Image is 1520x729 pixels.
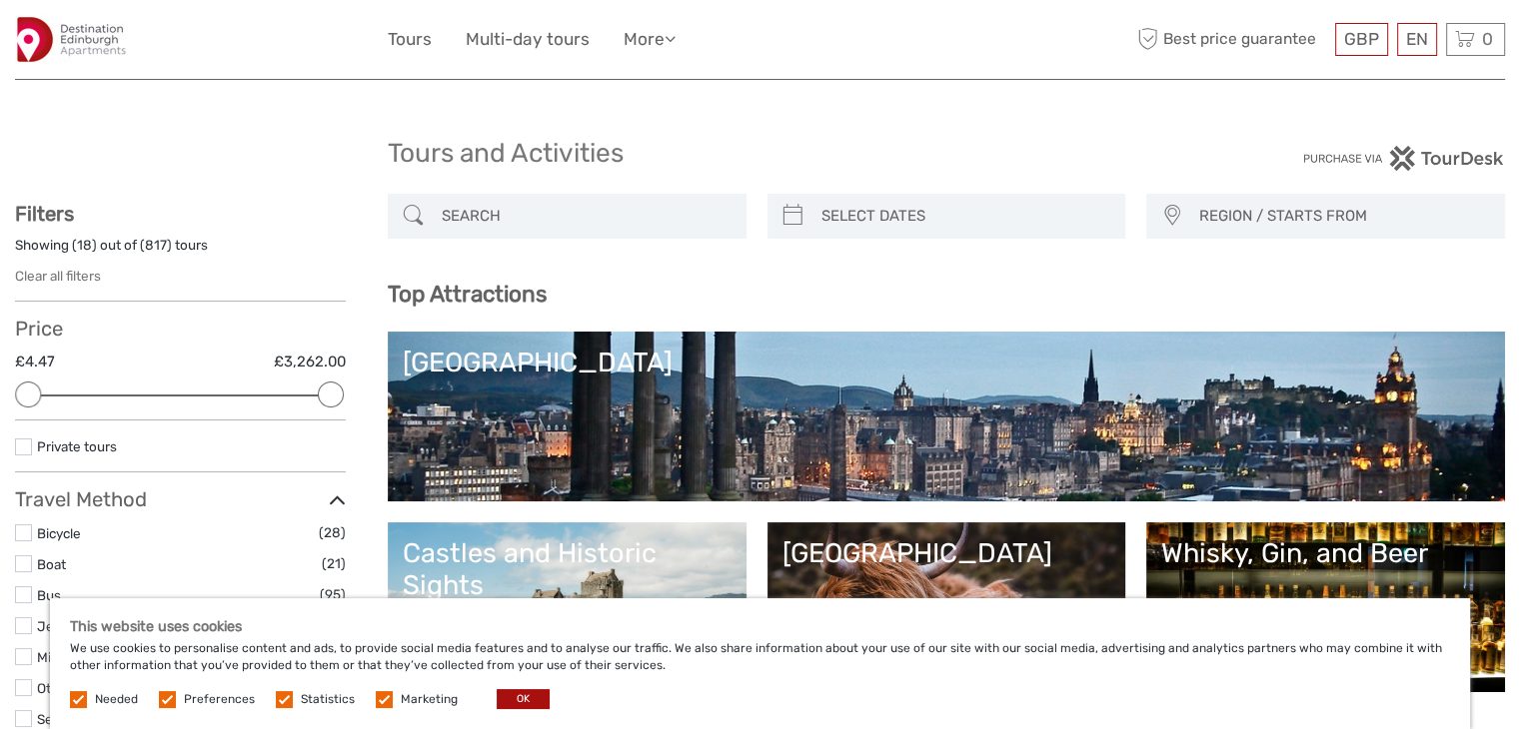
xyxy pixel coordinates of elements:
[1161,537,1490,569] div: Whisky, Gin, and Beer
[319,521,346,544] span: (28)
[15,202,74,226] strong: Filters
[403,537,732,602] div: Castles and Historic Sights
[1132,23,1330,56] span: Best price guarantee
[15,352,55,372] label: £4.47
[15,487,346,511] h3: Travel Method
[274,352,346,372] label: £3,262.00
[1479,29,1496,49] span: 0
[77,236,92,255] label: 18
[15,15,129,64] img: 2975-d8c356c1-1139-4765-9adb-83c46dbfa04d_logo_small.jpg
[37,525,81,541] a: Bicycle
[1190,200,1495,233] button: REGION / STARTS FROM
[37,649,123,665] a: Mini Bus / Car
[434,199,737,234] input: SEARCH
[403,347,1490,486] a: [GEOGRAPHIC_DATA]
[37,556,66,572] a: Boat
[322,552,346,575] span: (21)
[15,317,346,341] h3: Price
[15,268,101,284] a: Clear all filters
[1397,23,1437,56] div: EN
[782,537,1111,569] div: [GEOGRAPHIC_DATA]
[388,281,547,308] b: Top Attractions
[145,236,167,255] label: 817
[37,438,117,454] a: Private tours
[37,587,61,603] a: Bus
[184,691,255,708] label: Preferences
[388,25,432,54] a: Tours
[782,537,1111,677] a: [GEOGRAPHIC_DATA]
[37,711,100,727] a: Self-Drive
[95,691,138,708] label: Needed
[1161,537,1490,677] a: Whisky, Gin, and Beer
[320,583,346,606] span: (95)
[1302,146,1505,171] img: PurchaseViaTourDesk.png
[497,689,550,709] button: OK
[70,618,1450,635] h5: This website uses cookies
[50,598,1470,729] div: We use cookies to personalise content and ads, to provide social media features and to analyse ou...
[15,236,346,267] div: Showing ( ) out of ( ) tours
[466,25,590,54] a: Multi-day tours
[403,347,1490,378] div: [GEOGRAPHIC_DATA]
[813,199,1116,234] input: SELECT DATES
[37,680,153,696] a: Other / Non-Travel
[37,618,106,634] a: Jeep / 4x4
[28,35,226,51] p: We're away right now. Please check back later!
[401,691,458,708] label: Marketing
[1344,29,1379,49] span: GBP
[301,691,355,708] label: Statistics
[403,537,732,677] a: Castles and Historic Sights
[230,31,254,55] button: Open LiveChat chat widget
[624,25,676,54] a: More
[388,138,1133,170] h1: Tours and Activities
